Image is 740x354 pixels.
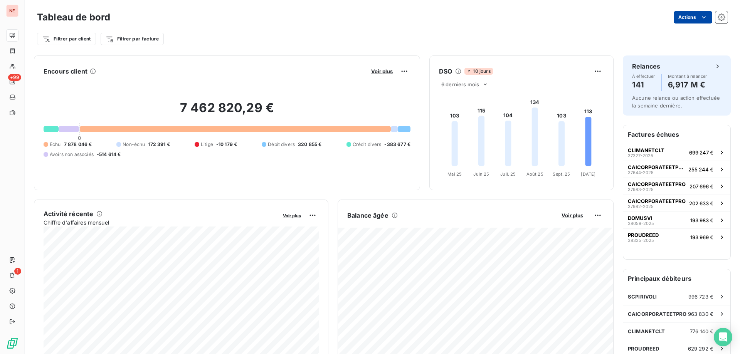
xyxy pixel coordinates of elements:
[688,346,713,352] span: 629 292 €
[628,181,686,187] span: CAICORPORATEETPRO
[44,67,87,76] h6: Encours client
[50,141,61,148] span: Échu
[623,125,730,144] h6: Factures échues
[668,79,707,91] h4: 6,917 M €
[37,33,96,45] button: Filtrer par client
[64,141,92,148] span: 7 878 046 €
[500,171,516,177] tspan: Juil. 25
[441,81,479,87] span: 6 derniers mois
[473,171,489,177] tspan: Juin 25
[623,178,730,195] button: CAICORPORATEETPRO37983-2025207 696 €
[559,212,585,219] button: Voir plus
[50,151,94,158] span: Avoirs non associés
[628,153,653,158] span: 37327-2025
[201,141,213,148] span: Litige
[623,195,730,211] button: CAICORPORATEETPRO37982-2025202 633 €
[688,166,713,173] span: 255 244 €
[688,311,713,317] span: 963 830 €
[628,147,664,153] span: CLIMANETCLT
[628,238,654,243] span: 38335-2025
[44,209,93,218] h6: Activité récente
[690,328,713,334] span: 776 140 €
[632,95,720,109] span: Aucune relance ou action effectuée la semaine dernière.
[623,269,730,288] h6: Principaux débiteurs
[628,346,659,352] span: PROUDREED
[628,164,685,170] span: CAICORPORATEETPRO
[623,211,730,228] button: DOMUSVI38059-2025193 983 €
[44,218,277,226] span: Chiffre d'affaires mensuel
[526,171,543,177] tspan: Août 25
[690,183,713,190] span: 207 696 €
[369,68,395,75] button: Voir plus
[628,187,654,192] span: 37983-2025
[384,141,410,148] span: -383 677 €
[14,268,21,275] span: 1
[8,74,21,81] span: +99
[148,141,170,148] span: 172 391 €
[6,337,18,349] img: Logo LeanPay
[281,212,303,219] button: Voir plus
[628,170,654,175] span: 37644-2025
[628,328,665,334] span: CLIMANETCLT
[97,151,121,158] span: -514 614 €
[689,149,713,156] span: 699 247 €
[298,141,321,148] span: 320 855 €
[690,234,713,240] span: 193 969 €
[37,10,110,24] h3: Tableau de bord
[628,198,686,204] span: CAICORPORATEETPRO
[674,11,712,23] button: Actions
[464,68,493,75] span: 10 jours
[628,221,654,226] span: 38059-2025
[632,62,660,71] h6: Relances
[628,215,653,221] span: DOMUSVI
[668,74,707,79] span: Montant à relancer
[581,171,595,177] tspan: [DATE]
[216,141,237,148] span: -10 179 €
[371,68,393,74] span: Voir plus
[347,211,388,220] h6: Balance âgée
[562,212,583,218] span: Voir plus
[353,141,382,148] span: Crédit divers
[439,67,452,76] h6: DSO
[6,5,18,17] div: NE
[689,200,713,206] span: 202 633 €
[623,228,730,245] button: PROUDREED38335-2025193 969 €
[447,171,462,177] tspan: Mai 25
[714,328,732,346] div: Open Intercom Messenger
[44,100,410,123] h2: 7 462 820,29 €
[688,294,713,300] span: 996 723 €
[632,74,655,79] span: À effectuer
[628,311,687,317] span: CAICORPORATEETPRO
[553,171,570,177] tspan: Sept. 25
[628,232,659,238] span: PROUDREED
[101,33,164,45] button: Filtrer par facture
[632,79,655,91] h4: 141
[623,161,730,178] button: CAICORPORATEETPRO37644-2025255 244 €
[623,144,730,161] button: CLIMANETCLT37327-2025699 247 €
[628,294,657,300] span: SCPIRIVOLI
[283,213,301,218] span: Voir plus
[628,204,654,209] span: 37982-2025
[268,141,295,148] span: Débit divers
[78,135,81,141] span: 0
[690,217,713,223] span: 193 983 €
[123,141,145,148] span: Non-échu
